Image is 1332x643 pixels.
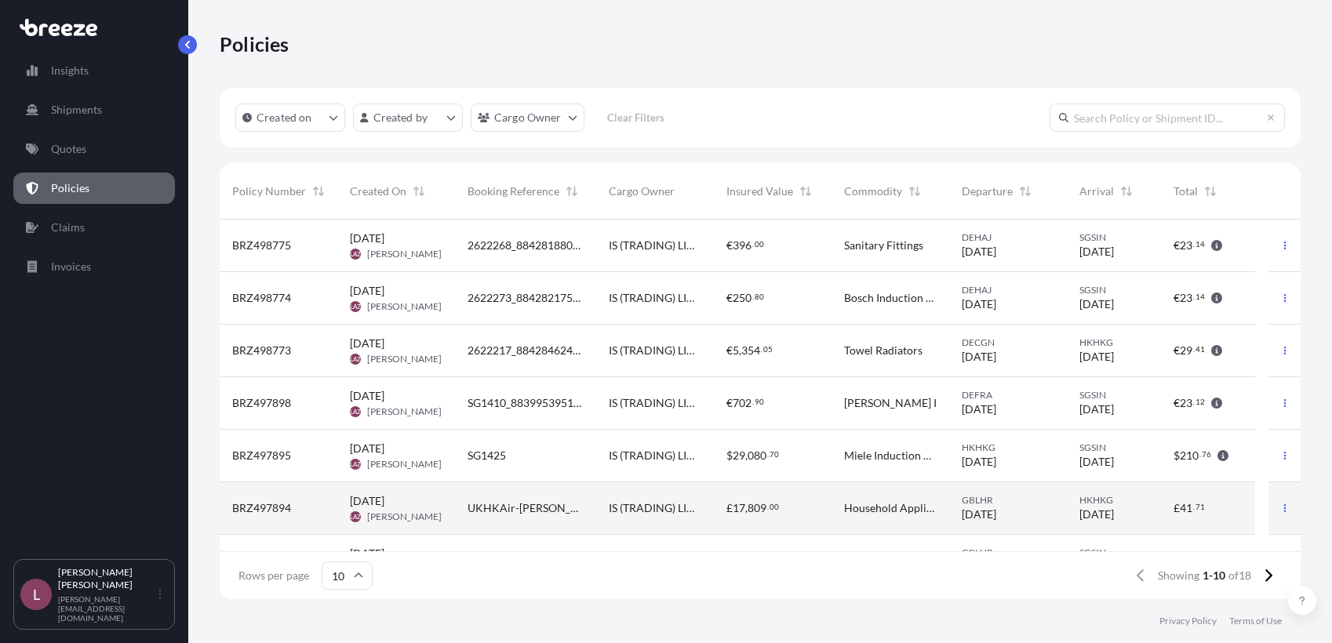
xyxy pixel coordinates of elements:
[962,336,1054,349] span: DECGN
[726,292,733,303] span: €
[51,63,89,78] p: Insights
[1079,401,1114,417] span: [DATE]
[367,300,442,313] span: [PERSON_NAME]
[350,546,384,561] span: [DATE]
[1193,347,1195,352] span: .
[1180,292,1192,303] span: 23
[962,183,1013,199] span: Departure
[367,458,442,470] span: [PERSON_NAME]
[350,351,361,367] span: LAZ
[1193,504,1195,510] span: .
[1174,503,1180,514] span: £
[962,441,1054,454] span: HKHKG
[609,395,701,411] span: IS (TRADING) LIMITED
[733,292,752,303] span: 250
[1079,284,1148,296] span: SGSIN
[58,566,155,591] p: [PERSON_NAME] [PERSON_NAME]
[1079,183,1114,199] span: Arrival
[1196,504,1205,510] span: 71
[562,182,581,201] button: Sort
[309,182,328,201] button: Sort
[58,594,155,623] p: [PERSON_NAME][EMAIL_ADDRESS][DOMAIN_NAME]
[238,568,309,583] span: Rows per page
[962,401,996,417] span: [DATE]
[609,448,701,463] span: IS (TRADING) LIMITED
[962,507,996,522] span: [DATE]
[1203,568,1225,583] span: 1-10
[350,231,384,246] span: [DATE]
[51,141,86,157] p: Quotes
[733,450,745,461] span: 29
[13,55,175,86] a: Insights
[468,448,506,463] span: SG1425
[844,500,937,516] span: Household Appliances
[367,405,442,418] span: [PERSON_NAME]
[962,296,996,312] span: [DATE]
[741,345,760,356] span: 354
[1180,398,1192,409] span: 23
[1180,240,1192,251] span: 23
[1079,244,1114,260] span: [DATE]
[1159,615,1217,627] a: Privacy Policy
[733,503,745,514] span: 17
[761,347,762,352] span: .
[609,238,701,253] span: IS (TRADING) LIMITED
[767,504,769,510] span: .
[752,242,754,247] span: .
[373,110,428,125] p: Created by
[468,395,584,411] span: SG1410_883995395104
[367,353,442,365] span: [PERSON_NAME]
[745,503,748,514] span: ,
[962,454,996,470] span: [DATE]
[13,173,175,204] a: Policies
[844,290,937,306] span: Bosch Induction Hob PXX 375 FB 1 E
[962,389,1054,401] span: DEFRA
[367,248,442,260] span: [PERSON_NAME]
[726,240,733,251] span: €
[1193,399,1195,405] span: .
[235,104,345,132] button: createdOn Filter options
[1180,450,1199,461] span: 210
[350,246,361,262] span: LAZ
[51,259,91,274] p: Invoices
[609,500,701,516] span: IS (TRADING) LIMITED
[1079,494,1148,507] span: HKHKG
[726,398,733,409] span: €
[748,503,766,514] span: 809
[733,398,752,409] span: 702
[752,399,754,405] span: .
[962,349,996,365] span: [DATE]
[745,450,748,461] span: ,
[468,290,584,306] span: 2622273_884282175089
[33,587,40,602] span: L
[13,94,175,125] a: Shipments
[726,345,733,356] span: €
[733,240,752,251] span: 396
[1016,182,1035,201] button: Sort
[1079,336,1148,349] span: HKHKG
[763,347,773,352] span: 05
[1174,450,1180,461] span: $
[1199,452,1201,457] span: .
[257,110,312,125] p: Created on
[1079,349,1114,365] span: [DATE]
[607,110,664,125] p: Clear Filters
[409,182,428,201] button: Sort
[350,299,361,314] span: LAZ
[609,343,701,358] span: IS (TRADING) LIMITED
[1174,183,1198,199] span: Total
[1193,294,1195,300] span: .
[844,343,923,358] span: Towel Radiators
[609,290,701,306] span: IS (TRADING) LIMITED
[232,448,291,463] span: BRZ497895
[755,399,764,405] span: 90
[739,345,741,356] span: ,
[726,183,793,199] span: Insured Value
[367,510,442,523] span: [PERSON_NAME]
[468,238,584,253] span: 2622268_884281880014
[1228,568,1251,583] span: of 18
[1079,231,1148,244] span: SGSIN
[13,251,175,282] a: Invoices
[1196,294,1205,300] span: 14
